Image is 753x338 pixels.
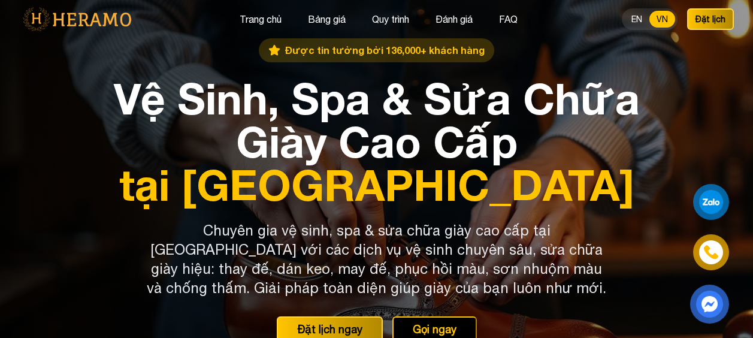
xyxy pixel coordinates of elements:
[687,8,734,30] button: Đặt lịch
[432,11,476,27] button: Đánh giá
[649,11,675,28] button: VN
[368,11,413,27] button: Quy trình
[304,11,349,27] button: Bảng giá
[704,246,718,259] img: phone-icon
[624,11,649,28] button: EN
[495,11,521,27] button: FAQ
[236,11,285,27] button: Trang chủ
[108,77,645,206] h1: Vệ Sinh, Spa & Sửa Chữa Giày Cao Cấp
[108,163,645,206] span: tại [GEOGRAPHIC_DATA]
[147,221,607,297] p: Chuyên gia vệ sinh, spa & sửa chữa giày cao cấp tại [GEOGRAPHIC_DATA] với các dịch vụ vệ sinh chu...
[285,43,485,58] span: Được tin tưởng bởi 136,000+ khách hàng
[695,236,727,268] a: phone-icon
[19,7,135,32] img: logo-with-text.png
